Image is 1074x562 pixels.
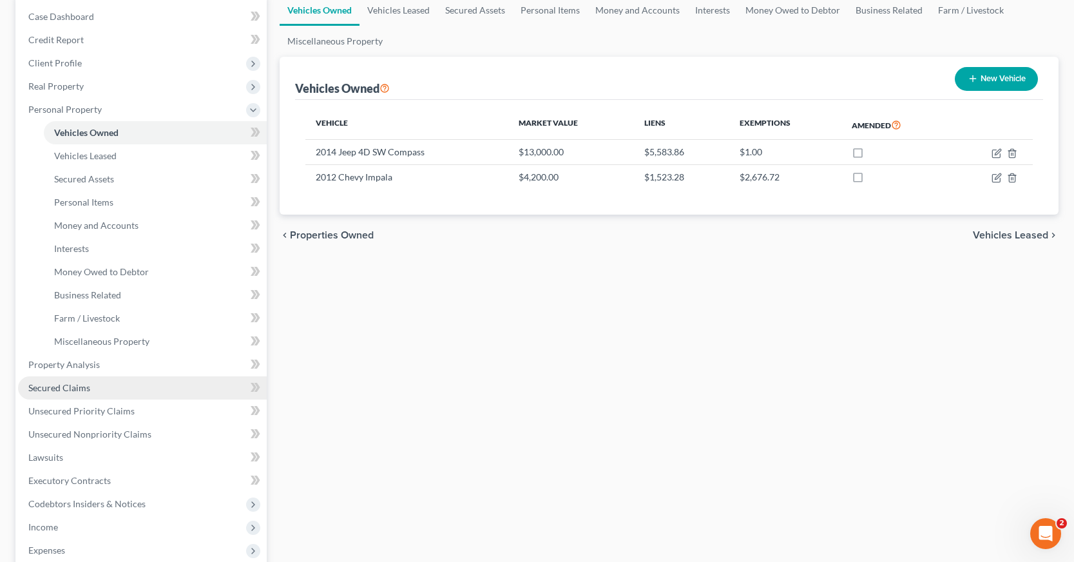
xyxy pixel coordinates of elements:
button: Vehicles Leased chevron_right [973,230,1059,240]
td: $2,676.72 [729,164,841,189]
span: Vehicles Leased [973,230,1048,240]
td: 2012 Chevy Impala [305,164,509,189]
a: Executory Contracts [18,469,267,492]
a: Interests [44,237,267,260]
span: Unsecured Nonpriority Claims [28,429,151,440]
span: Miscellaneous Property [54,336,149,347]
a: Case Dashboard [18,5,267,28]
td: $1.00 [729,140,841,164]
span: Case Dashboard [28,11,94,22]
td: $1,523.28 [634,164,729,189]
th: Liens [634,110,729,140]
iframe: Intercom live chat [1030,518,1061,549]
span: Business Related [54,289,121,300]
span: Money and Accounts [54,220,139,231]
td: $4,200.00 [508,164,634,189]
a: Unsecured Priority Claims [18,400,267,423]
div: Vehicles Owned [295,81,390,96]
span: Personal Items [54,197,113,208]
i: chevron_left [280,230,290,240]
span: Money Owed to Debtor [54,266,149,277]
span: Real Property [28,81,84,92]
span: Personal Property [28,104,102,115]
span: 2 [1057,518,1067,528]
span: Interests [54,243,89,254]
td: $5,583.86 [634,140,729,164]
span: Client Profile [28,57,82,68]
span: Secured Assets [54,173,114,184]
th: Exemptions [729,110,841,140]
button: New Vehicle [955,67,1038,91]
a: Miscellaneous Property [44,330,267,353]
a: Credit Report [18,28,267,52]
td: 2014 Jeep 4D SW Compass [305,140,509,164]
a: Business Related [44,284,267,307]
span: Income [28,521,58,532]
span: Expenses [28,545,65,556]
span: Farm / Livestock [54,313,120,324]
a: Vehicles Leased [44,144,267,168]
a: Secured Claims [18,376,267,400]
th: Market Value [508,110,634,140]
span: Secured Claims [28,382,90,393]
a: Vehicles Owned [44,121,267,144]
a: Personal Items [44,191,267,214]
span: Credit Report [28,34,84,45]
span: Lawsuits [28,452,63,463]
span: Codebtors Insiders & Notices [28,498,146,509]
button: chevron_left Properties Owned [280,230,374,240]
a: Lawsuits [18,446,267,469]
a: Money and Accounts [44,214,267,237]
a: Money Owed to Debtor [44,260,267,284]
a: Unsecured Nonpriority Claims [18,423,267,446]
td: $13,000.00 [508,140,634,164]
i: chevron_right [1048,230,1059,240]
th: Vehicle [305,110,509,140]
a: Property Analysis [18,353,267,376]
span: Property Analysis [28,359,100,370]
span: Unsecured Priority Claims [28,405,135,416]
span: Vehicles Owned [54,127,119,138]
th: Amended [841,110,952,140]
a: Miscellaneous Property [280,26,390,57]
span: Properties Owned [290,230,374,240]
a: Secured Assets [44,168,267,191]
a: Farm / Livestock [44,307,267,330]
span: Vehicles Leased [54,150,117,161]
span: Executory Contracts [28,475,111,486]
